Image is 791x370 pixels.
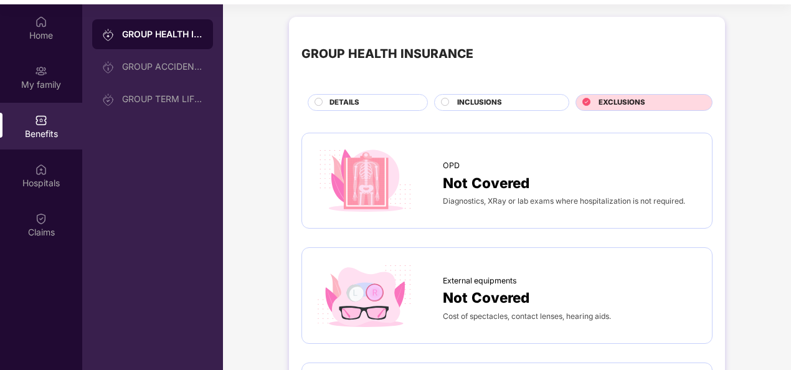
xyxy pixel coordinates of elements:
[315,260,415,331] img: icon
[457,97,502,108] span: INCLUSIONS
[35,16,47,28] img: svg+xml;base64,PHN2ZyBpZD0iSG9tZSIgeG1sbnM9Imh0dHA6Ly93d3cudzMub3JnLzIwMDAvc3ZnIiB3aWR0aD0iMjAiIG...
[329,97,359,108] span: DETAILS
[122,94,203,104] div: GROUP TERM LIFE INSURANCE
[443,275,517,287] span: External equipments
[102,61,115,74] img: svg+xml;base64,PHN2ZyB3aWR0aD0iMjAiIGhlaWdodD0iMjAiIHZpZXdCb3g9IjAgMCAyMCAyMCIgZmlsbD0ibm9uZSIgeG...
[35,114,47,126] img: svg+xml;base64,PHN2ZyBpZD0iQmVuZWZpdHMiIHhtbG5zPSJodHRwOi8vd3d3LnczLm9yZy8yMDAwL3N2ZyIgd2lkdGg9Ij...
[122,62,203,72] div: GROUP ACCIDENTAL INSURANCE
[443,311,611,321] span: Cost of spectacles, contact lenses, hearing aids.
[443,196,685,206] span: Diagnostics, XRay or lab exams where hospitalization is not required.
[102,29,115,41] img: svg+xml;base64,PHN2ZyB3aWR0aD0iMjAiIGhlaWdodD0iMjAiIHZpZXdCb3g9IjAgMCAyMCAyMCIgZmlsbD0ibm9uZSIgeG...
[102,93,115,106] img: svg+xml;base64,PHN2ZyB3aWR0aD0iMjAiIGhlaWdodD0iMjAiIHZpZXdCb3g9IjAgMCAyMCAyMCIgZmlsbD0ibm9uZSIgeG...
[443,172,529,194] span: Not Covered
[35,65,47,77] img: svg+xml;base64,PHN2ZyB3aWR0aD0iMjAiIGhlaWdodD0iMjAiIHZpZXdCb3g9IjAgMCAyMCAyMCIgZmlsbD0ibm9uZSIgeG...
[315,146,415,216] img: icon
[443,287,529,308] span: Not Covered
[122,28,203,40] div: GROUP HEALTH INSURANCE
[443,159,460,172] span: OPD
[301,44,473,64] div: GROUP HEALTH INSURANCE
[599,97,645,108] span: EXCLUSIONS
[35,212,47,225] img: svg+xml;base64,PHN2ZyBpZD0iQ2xhaW0iIHhtbG5zPSJodHRwOi8vd3d3LnczLm9yZy8yMDAwL3N2ZyIgd2lkdGg9IjIwIi...
[35,163,47,176] img: svg+xml;base64,PHN2ZyBpZD0iSG9zcGl0YWxzIiB4bWxucz0iaHR0cDovL3d3dy53My5vcmcvMjAwMC9zdmciIHdpZHRoPS...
